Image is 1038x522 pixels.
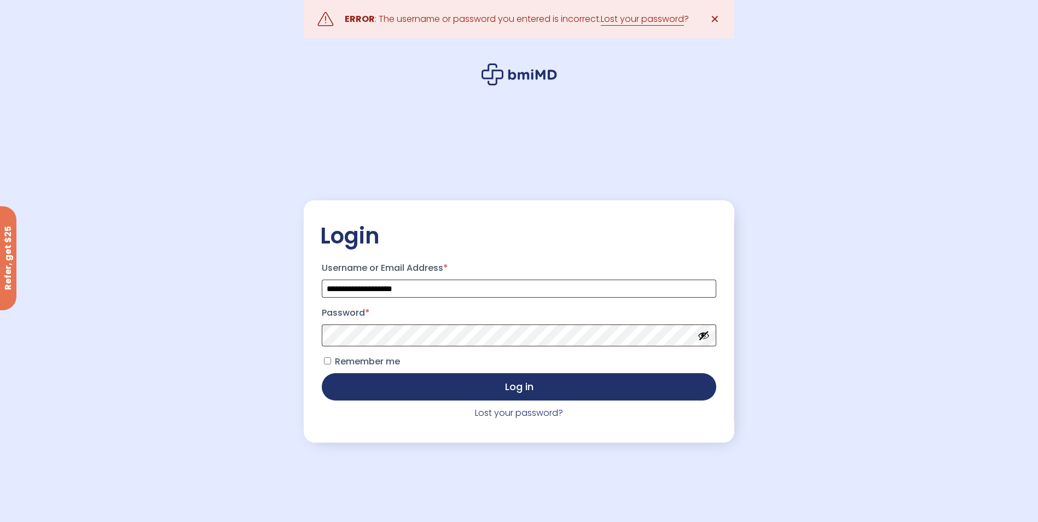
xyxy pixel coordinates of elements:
span: ✕ [710,11,720,27]
input: Remember me [324,357,331,364]
button: Log in [322,373,716,401]
label: Username or Email Address [322,259,716,277]
a: Lost your password? [475,407,563,419]
h2: Login [320,222,717,250]
button: Show password [698,329,710,341]
strong: ERROR [345,13,375,25]
div: : The username or password you entered is incorrect. ? [345,11,689,27]
a: Lost your password [601,13,684,26]
span: Remember me [335,355,400,368]
a: ✕ [704,8,726,30]
label: Password [322,304,716,322]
